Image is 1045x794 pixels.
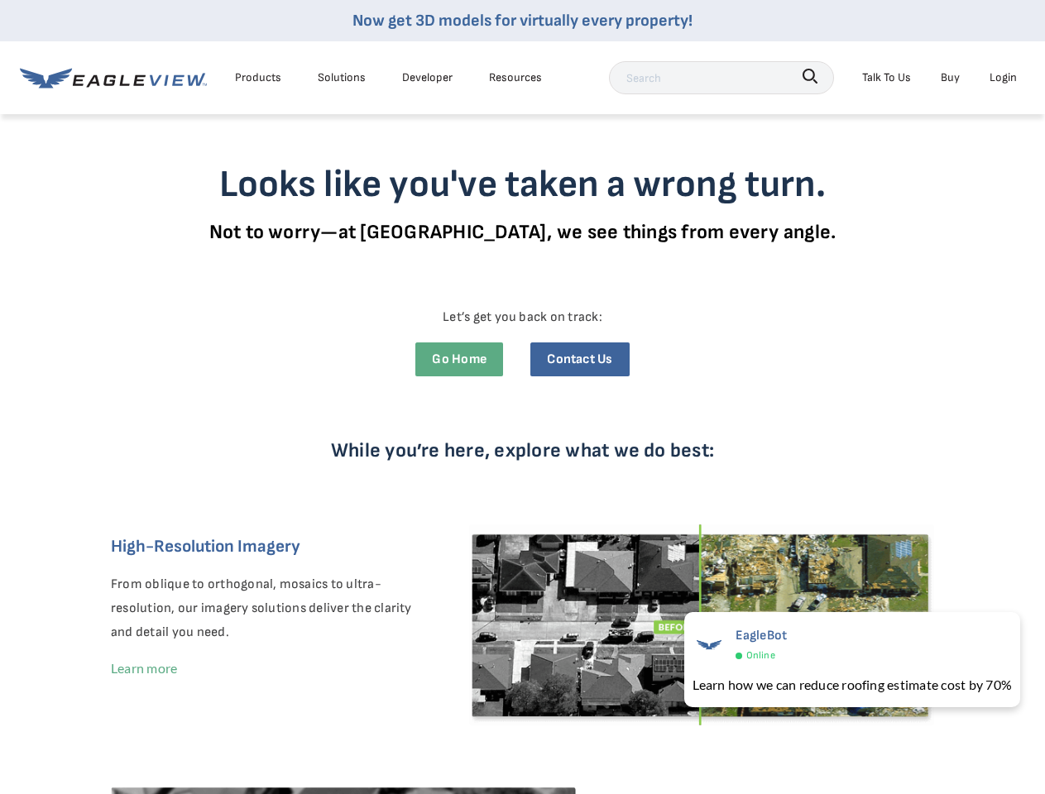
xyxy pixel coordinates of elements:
div: Learn how we can reduce roofing estimate cost by 70% [693,675,1012,695]
input: Search [609,61,834,94]
span: Online [746,647,775,665]
a: Buy [941,67,960,88]
p: Not to worry—at [GEOGRAPHIC_DATA], we see things from every angle. [80,220,966,244]
a: Learn more [111,660,177,676]
div: Talk To Us [862,67,911,88]
div: Products [235,67,281,88]
div: Solutions [318,67,366,88]
div: Resources [489,67,542,88]
a: Go Home [415,342,503,376]
span: EagleBot [736,628,788,643]
img: EagleView Imagery [469,524,934,725]
h3: Looks like you've taken a wrong turn. [80,162,966,208]
div: Login [990,67,1017,88]
p: While you’re here, explore what we do best: [126,438,920,462]
p: From oblique to orthogonal, mosaics to ultra-resolution, our imagery solutions deliver the clarit... [111,573,432,644]
a: Contact Us [530,342,629,376]
img: EagleBot [693,628,726,661]
a: Now get 3D models for virtually every property! [352,11,693,31]
h6: High-Resolution Imagery [111,533,432,561]
a: Developer [402,67,453,88]
p: Let’s get you back on track: [93,306,953,330]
